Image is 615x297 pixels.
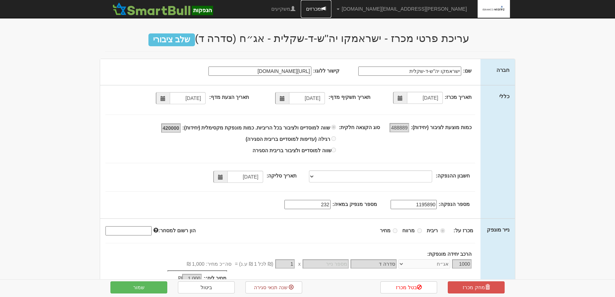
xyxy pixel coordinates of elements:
label: כמות מונפקת מקסימלית (יחידות): [183,124,254,131]
strong: מחיר [380,228,390,233]
label: תאריך סליקה: [267,172,297,179]
label: כמות מוצעת לציבור (יחידות): [411,124,472,131]
input: מספר נייר [303,259,349,269]
label: חשבון ההנפקה: [436,172,470,179]
label: חברה [496,66,510,74]
label: תאריך הצעת מדף: [209,94,249,101]
input: שווה למוסדיים ולציבור בריבית הסגירה [331,148,336,152]
input: כמות [452,259,472,269]
input: מחיר * [275,259,295,269]
strong: הרכב יחידה מונפקת: [427,251,471,257]
span: שלב ציבורי [148,33,195,46]
label: מחיר ליח׳: [203,275,227,282]
input: מחיר [393,228,397,233]
span: שווה למוסדיים ולציבור בריבית הסגירה [252,148,332,153]
input: ריבית [440,228,445,233]
a: ביטול [178,281,235,293]
a: בטל מכרז [380,281,437,293]
span: סה״כ מחיר: 1,000 ₪ [187,260,232,267]
label: מספר הנפקה: [439,201,470,208]
label: מספר מנפיק במאיה: [332,201,377,208]
label: תאריך מכרז: [445,94,472,101]
input: מרווח [417,228,422,233]
a: מחק מכרז [448,281,505,293]
button: שמור [110,281,167,293]
strong: מכרז על: [453,228,473,233]
span: x [298,260,301,267]
h2: עריכת פרטי מכרז - ישראמקו יה"ש-ד-שקלית - אג״ח (סדרה ד) [105,32,510,44]
div: ₪ [149,275,204,283]
label: הון רשום למסחר: [153,227,195,234]
span: (₪ לכל 1 ₪ ע.נ) [238,260,273,267]
strong: מרווח [402,228,415,233]
input: שם הסדרה [350,259,397,269]
span: שווה למוסדיים ולציבור בכל הריביות. [255,125,330,131]
input: שווה למוסדיים ולציבור בכל הריביות. כמות מונפקת מקסימלית (יחידות): [161,123,181,133]
label: תאריך תשקיף מדף: [328,94,370,101]
label: שם: [463,67,472,74]
label: קישור ללוגו: [313,67,339,74]
a: שנה תנאי סגירה [245,281,302,293]
span: רגילה (עדיפות למוסדיים בריבית הסגירה) [246,136,330,142]
span: שנה תנאי סגירה [254,285,288,290]
span: = [235,260,238,267]
input: רגילה (עדיפות למוסדיים בריבית הסגירה) [331,136,336,141]
label: נייר מונפק [487,226,510,233]
strong: ריבית [427,228,438,233]
input: שווה למוסדיים ולציבור בכל הריביות. כמות מונפקת מקסימלית (יחידות): [331,125,336,129]
label: כללי [499,92,510,100]
label: סוג הקצאה חלקית: [339,124,380,131]
img: SmartBull Logo [110,2,215,16]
